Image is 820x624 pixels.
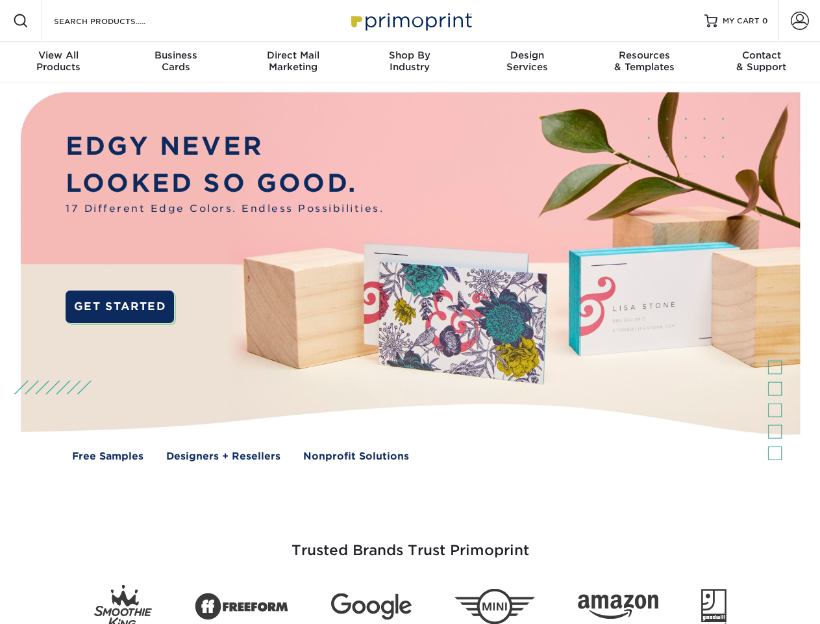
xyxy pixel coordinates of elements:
div: & Templates [586,49,702,73]
div: & Support [703,49,820,73]
p: LOOKED SO GOOD. [66,165,384,202]
div: Industry [351,49,468,73]
img: Primoprint [345,6,475,34]
a: Resources& Templates [586,42,702,83]
img: Amazon [578,595,658,619]
span: MY CART [723,16,760,27]
span: 17 Different Edge Colors. Endless Possibilities. [66,201,384,216]
h3: Trusted Brands Trust Primoprint [31,511,790,575]
a: Free Samples [72,449,143,464]
input: SEARCH PRODUCTS..... [53,13,179,29]
div: Services [469,49,586,73]
span: Contact [703,49,820,61]
a: BusinessCards [117,42,234,83]
div: Cards [117,49,234,73]
a: Designers + Resellers [166,449,280,464]
a: Contact& Support [703,42,820,83]
p: EDGY NEVER [66,128,384,165]
div: Marketing [234,49,351,73]
span: Direct Mail [234,49,351,61]
span: Design [469,49,586,61]
a: Nonprofit Solutions [303,449,409,464]
span: Shop By [351,49,468,61]
img: Goodwill [701,589,727,624]
a: Direct MailMarketing [234,42,351,83]
a: GET STARTED [66,291,174,323]
span: Business [117,49,234,61]
span: 0 [762,16,768,25]
span: Resources [586,49,702,61]
img: Google [331,593,412,620]
a: DesignServices [469,42,586,83]
a: Shop ByIndustry [351,42,468,83]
